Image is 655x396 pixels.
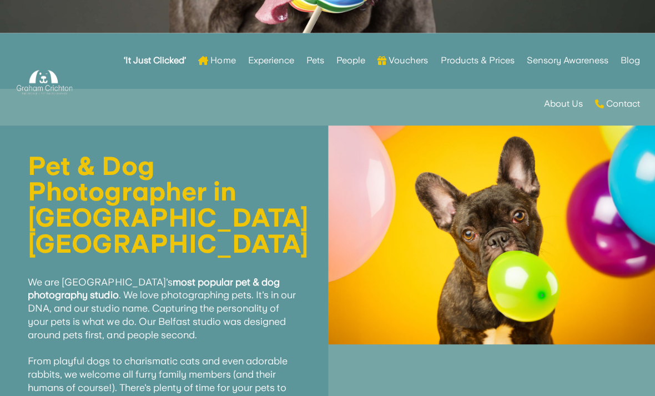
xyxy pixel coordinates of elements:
[377,39,427,82] a: Vouchers
[543,82,582,126] a: About Us
[526,39,607,82] a: Sensory Awareness
[336,39,365,82] a: People
[28,153,300,262] h1: Pet & Dog Photographer in [GEOGRAPHIC_DATA] [GEOGRAPHIC_DATA]
[594,82,639,126] a: Contact
[198,39,235,82] a: Home
[124,57,186,64] strong: ‘It Just Clicked’
[440,39,513,82] a: Products & Prices
[17,67,73,98] img: Graham Crichton Photography Logo - Graham Crichton - Belfast Family & Pet Photography Studio
[327,126,655,344] img: DSC09819_birthday_1800x1200
[124,39,186,82] a: ‘It Just Clicked’
[306,39,324,82] a: Pets
[248,39,294,82] a: Experience
[619,39,639,82] a: Blog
